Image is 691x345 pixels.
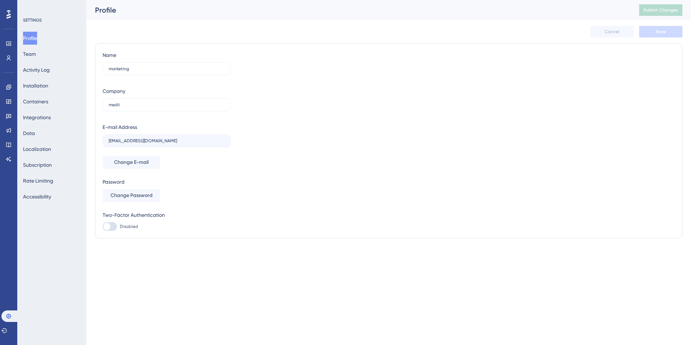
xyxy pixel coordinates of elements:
button: Localization [23,143,51,156]
input: E-mail Address [109,138,225,143]
div: Company [103,87,125,95]
button: Data [23,127,35,140]
button: Cancel [590,26,633,37]
span: Save [656,29,666,35]
button: Profile [23,32,37,45]
button: Accessibility [23,190,51,203]
span: Change E-mail [114,158,149,167]
button: Integrations [23,111,51,124]
button: Team [23,48,36,61]
div: Two-Factor Authentication [103,211,231,219]
span: Publish Changes [643,7,678,13]
button: Rate Limiting [23,174,53,187]
button: Change Password [103,189,160,202]
span: Change Password [110,191,153,200]
button: Save [639,26,682,37]
input: Name Surname [109,66,225,71]
button: Subscription [23,158,52,171]
div: E-mail Address [103,123,137,131]
button: Activity Log [23,63,50,76]
button: Change E-mail [103,156,160,169]
div: Profile [95,5,621,15]
div: Password [103,178,231,186]
button: Publish Changes [639,4,682,16]
div: SETTINGS [23,17,81,23]
div: Name [103,51,116,59]
input: Company Name [109,102,225,107]
button: Installation [23,79,48,92]
button: Containers [23,95,48,108]
span: Disabled [120,224,138,229]
span: Cancel [605,29,619,35]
